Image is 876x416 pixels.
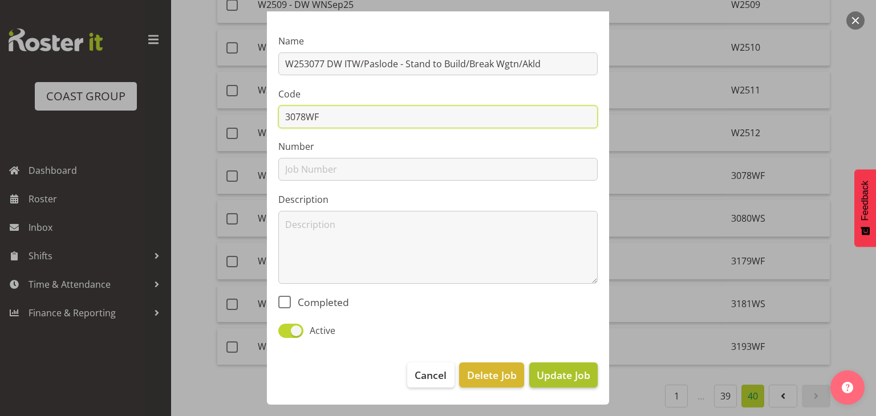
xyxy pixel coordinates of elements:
input: Job Code [278,105,598,128]
img: help-xxl-2.png [842,382,853,393]
span: Update Job [537,368,590,382]
button: Delete Job [459,362,524,388]
span: Cancel [415,368,447,382]
input: Job Number [278,158,598,181]
span: Delete Job [467,368,517,382]
button: Update Job [529,362,598,388]
span: Active [303,324,335,337]
label: Description [278,193,598,206]
button: Cancel [407,362,454,388]
label: Code [278,87,598,101]
label: Number [278,140,598,153]
span: Completed [291,296,349,308]
input: Job Name [278,52,598,75]
span: Feedback [860,181,870,221]
label: Name [278,34,598,48]
button: Feedback - Show survey [854,169,876,247]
